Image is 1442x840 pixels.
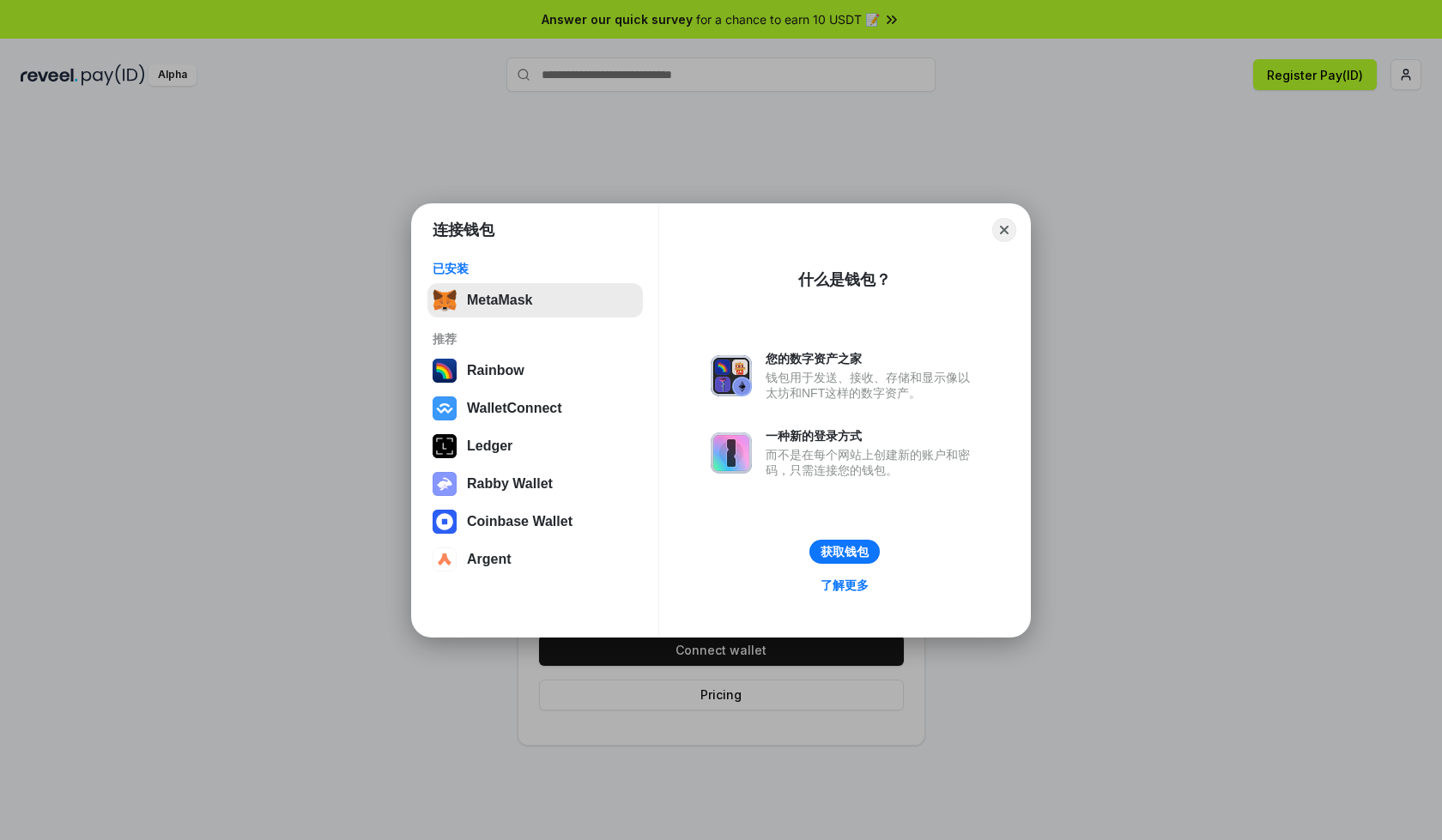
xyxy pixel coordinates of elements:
[821,544,869,559] div: 获取钱包
[467,476,553,492] div: Rabby Wallet
[467,438,512,454] div: Ledger
[467,552,512,567] div: Argent
[467,401,562,416] div: WalletConnect
[992,218,1016,242] button: Close
[821,577,869,593] div: 了解更多
[433,472,457,496] img: svg+xml,%3Csvg%20xmlns%3D%22http%3A%2F%2Fwww.w3.org%2F2000%2Fsvg%22%20fill%3D%22none%22%20viewBox...
[433,288,457,312] img: svg+xml,%3Csvg%20fill%3D%22none%22%20height%3D%2233%22%20viewBox%3D%220%200%2035%2033%22%20width%...
[433,331,638,347] div: 推荐
[810,574,879,596] a: 了解更多
[433,359,457,383] img: svg+xml,%3Csvg%20width%3D%22120%22%20height%3D%22120%22%20viewBox%3D%220%200%20120%20120%22%20fil...
[427,429,643,463] button: Ledger
[766,428,978,444] div: 一种新的登录方式
[427,283,643,317] button: MetaMask
[427,354,643,388] button: Rainbow
[433,220,494,240] h1: 连接钱包
[766,370,978,401] div: 钱包用于发送、接收、存储和显示像以太坊和NFT这样的数字资产。
[467,363,524,378] div: Rainbow
[467,514,573,529] div: Coinbase Wallet
[427,542,643,577] button: Argent
[766,351,978,366] div: 您的数字资产之家
[427,391,643,426] button: WalletConnect
[809,540,880,564] button: 获取钱包
[433,396,457,420] img: svg+xml,%3Csvg%20width%3D%2228%22%20height%3D%2228%22%20viewBox%3D%220%200%2028%2028%22%20fill%3D...
[427,505,643,539] button: Coinbase Wallet
[433,510,457,534] img: svg+xml,%3Csvg%20width%3D%2228%22%20height%3D%2228%22%20viewBox%3D%220%200%2028%2028%22%20fill%3D...
[766,447,978,478] div: 而不是在每个网站上创建新的账户和密码，只需连接您的钱包。
[433,434,457,458] img: svg+xml,%3Csvg%20xmlns%3D%22http%3A%2F%2Fwww.w3.org%2F2000%2Fsvg%22%20width%3D%2228%22%20height%3...
[427,467,643,501] button: Rabby Wallet
[433,547,457,571] img: svg+xml,%3Csvg%20width%3D%2228%22%20height%3D%2228%22%20viewBox%3D%220%200%2028%2028%22%20fill%3D...
[711,432,752,474] img: svg+xml,%3Csvg%20xmlns%3D%22http%3A%2F%2Fwww.w3.org%2F2000%2Fsvg%22%20fill%3D%22none%22%20viewBox...
[798,269,891,290] div: 什么是钱包？
[433,261,638,276] div: 已安装
[467,293,532,308] div: MetaMask
[711,355,752,396] img: svg+xml,%3Csvg%20xmlns%3D%22http%3A%2F%2Fwww.w3.org%2F2000%2Fsvg%22%20fill%3D%22none%22%20viewBox...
